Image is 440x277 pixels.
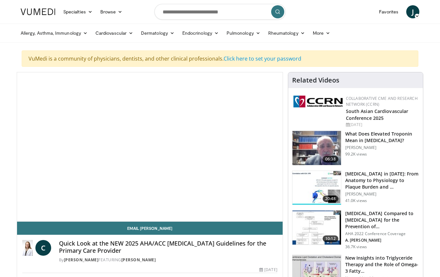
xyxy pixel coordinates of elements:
[346,96,418,107] a: Collaborative CME and Research Network (CCRN)
[292,131,341,165] img: 98daf78a-1d22-4ebe-927e-10afe95ffd94.150x105_q85_crop-smart_upscale.jpg
[345,192,419,197] p: [PERSON_NAME]
[178,27,223,40] a: Endocrinology
[224,55,301,62] a: Click here to set your password
[345,152,367,157] p: 99.2K views
[323,235,338,242] span: 10:12
[22,240,33,256] img: Dr. Catherine P. Benziger
[292,171,419,205] a: 20:48 [MEDICAL_DATA] in [DATE]: From Anatomy to Physiology to Plaque Burden and … [PERSON_NAME] 4...
[22,50,418,67] div: VuMedi is a community of physicians, dentists, and other clinical professionals.
[64,257,99,263] a: [PERSON_NAME]
[345,244,367,249] p: 36.7K views
[345,210,419,230] h3: [MEDICAL_DATA] Compared to [MEDICAL_DATA] for the Prevention of…
[292,210,419,249] a: 10:12 [MEDICAL_DATA] Compared to [MEDICAL_DATA] for the Prevention of… AHA 2022 Conference Covera...
[406,5,419,18] a: J
[345,255,419,274] h3: New Insights into Triglyceride Therapy and the Role of Omega-3 Fatty…
[17,27,91,40] a: Allergy, Asthma, Immunology
[91,27,137,40] a: Cardiovascular
[292,131,419,165] a: 06:38 What Does Elevated Troponin Mean in [MEDICAL_DATA]? [PERSON_NAME] 99.2K views
[96,5,127,18] a: Browse
[59,5,96,18] a: Specialties
[35,240,51,256] a: C
[309,27,334,40] a: More
[293,96,343,107] img: a04ee3ba-8487-4636-b0fb-5e8d268f3737.png.150x105_q85_autocrop_double_scale_upscale_version-0.2.png
[17,72,283,222] video-js: Video Player
[375,5,402,18] a: Favorites
[323,195,338,202] span: 20:48
[292,211,341,245] img: 7c0f9b53-1609-4588-8498-7cac8464d722.150x105_q85_crop-smart_upscale.jpg
[59,257,277,263] div: By FEATURING
[59,240,277,254] h4: Quick Look at the NEW 2025 AHA/ACC [MEDICAL_DATA] Guidelines for the Primary Care Provider
[137,27,178,40] a: Dermatology
[17,222,283,235] a: Email [PERSON_NAME]
[345,238,419,243] p: A. [PERSON_NAME]
[223,27,264,40] a: Pulmonology
[259,267,277,273] div: [DATE]
[292,171,341,205] img: 823da73b-7a00-425d-bb7f-45c8b03b10c3.150x105_q85_crop-smart_upscale.jpg
[345,198,367,203] p: 41.0K views
[264,27,309,40] a: Rheumatology
[21,9,55,15] img: VuMedi Logo
[121,257,156,263] a: [PERSON_NAME]
[345,145,419,150] p: [PERSON_NAME]
[292,76,339,84] h4: Related Videos
[345,231,419,236] p: AHA 2022 Conference Coverage
[345,131,419,144] h3: What Does Elevated Troponin Mean in [MEDICAL_DATA]?
[323,156,338,162] span: 06:38
[345,171,419,190] h3: [MEDICAL_DATA] in [DATE]: From Anatomy to Physiology to Plaque Burden and …
[346,122,418,128] div: [DATE]
[346,108,409,121] a: South Asian Cardiovascular Conference 2025
[154,4,286,20] input: Search topics, interventions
